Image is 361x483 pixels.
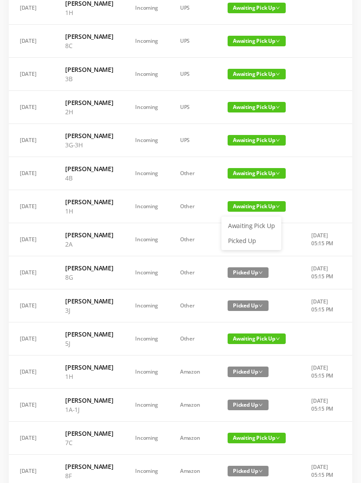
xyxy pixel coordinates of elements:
td: Amazon [169,356,217,389]
td: Incoming [124,422,169,455]
h6: [PERSON_NAME] [65,396,113,405]
p: 3B [65,74,113,83]
td: [DATE] [9,190,54,223]
i: icon: down [276,39,280,43]
td: [DATE] [9,91,54,124]
h6: [PERSON_NAME] [65,296,113,306]
i: icon: down [276,337,280,341]
td: Incoming [124,25,169,58]
h6: [PERSON_NAME] [65,263,113,273]
td: Incoming [124,356,169,389]
td: UPS [169,91,217,124]
td: Other [169,223,217,256]
td: [DATE] [9,223,54,256]
td: Incoming [124,256,169,289]
td: UPS [169,25,217,58]
h6: [PERSON_NAME] [65,98,113,107]
td: Incoming [124,322,169,356]
td: Incoming [124,190,169,223]
p: 8C [65,41,113,50]
p: 3J [65,306,113,315]
td: [DATE] [9,124,54,157]
span: Picked Up [228,367,269,377]
p: 8G [65,273,113,282]
td: [DATE] [9,157,54,190]
i: icon: down [276,138,280,142]
i: icon: down [276,171,280,176]
td: Other [169,157,217,190]
span: Picked Up [228,267,269,278]
h6: [PERSON_NAME] [65,131,113,140]
td: [DATE] 05:15 PM [300,389,346,422]
h6: [PERSON_NAME] [65,65,113,74]
p: 2H [65,107,113,116]
a: Picked Up [223,234,280,248]
span: Awaiting Pick Up [228,69,286,79]
span: Awaiting Pick Up [228,333,286,344]
td: Incoming [124,91,169,124]
i: icon: down [258,270,263,275]
p: 1A-1J [65,405,113,414]
p: 8F [65,471,113,480]
td: [DATE] [9,58,54,91]
p: 5J [65,339,113,348]
span: Awaiting Pick Up [228,3,286,13]
h6: [PERSON_NAME] [65,197,113,206]
h6: [PERSON_NAME] [65,230,113,240]
td: Incoming [124,389,169,422]
p: 1H [65,372,113,381]
i: icon: down [258,370,263,374]
td: [DATE] [9,289,54,322]
td: Other [169,322,217,356]
p: 7C [65,438,113,447]
i: icon: down [276,105,280,109]
td: [DATE] [9,25,54,58]
td: Other [169,256,217,289]
p: 3G-3H [65,140,113,150]
span: Awaiting Pick Up [228,168,286,179]
td: [DATE] 05:15 PM [300,223,346,256]
p: 1H [65,8,113,17]
i: icon: down [258,469,263,473]
i: icon: down [276,72,280,76]
td: Other [169,190,217,223]
td: [DATE] 05:15 PM [300,256,346,289]
h6: [PERSON_NAME] [65,329,113,339]
i: icon: down [258,403,263,407]
td: [DATE] [9,256,54,289]
span: Awaiting Pick Up [228,102,286,112]
p: 2A [65,240,113,249]
i: icon: down [258,303,263,308]
td: Amazon [169,422,217,455]
p: 1H [65,206,113,216]
td: Other [169,289,217,322]
p: 4B [65,173,113,183]
td: Amazon [169,389,217,422]
i: icon: down [276,6,280,10]
a: Awaiting Pick Up [223,219,280,233]
span: Awaiting Pick Up [228,36,286,46]
span: Awaiting Pick Up [228,433,286,443]
h6: [PERSON_NAME] [65,363,113,372]
i: icon: down [276,436,280,440]
td: UPS [169,58,217,91]
span: Awaiting Pick Up [228,135,286,146]
td: Incoming [124,58,169,91]
h6: [PERSON_NAME] [65,164,113,173]
i: icon: down [276,204,280,209]
span: Picked Up [228,466,269,476]
span: Awaiting Pick Up [228,201,286,212]
td: [DATE] [9,422,54,455]
h6: [PERSON_NAME] [65,462,113,471]
td: [DATE] 05:15 PM [300,289,346,322]
td: Incoming [124,289,169,322]
td: Incoming [124,124,169,157]
td: [DATE] 05:15 PM [300,356,346,389]
td: UPS [169,124,217,157]
h6: [PERSON_NAME] [65,429,113,438]
h6: [PERSON_NAME] [65,32,113,41]
td: Incoming [124,157,169,190]
td: Incoming [124,223,169,256]
td: [DATE] [9,322,54,356]
span: Picked Up [228,300,269,311]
